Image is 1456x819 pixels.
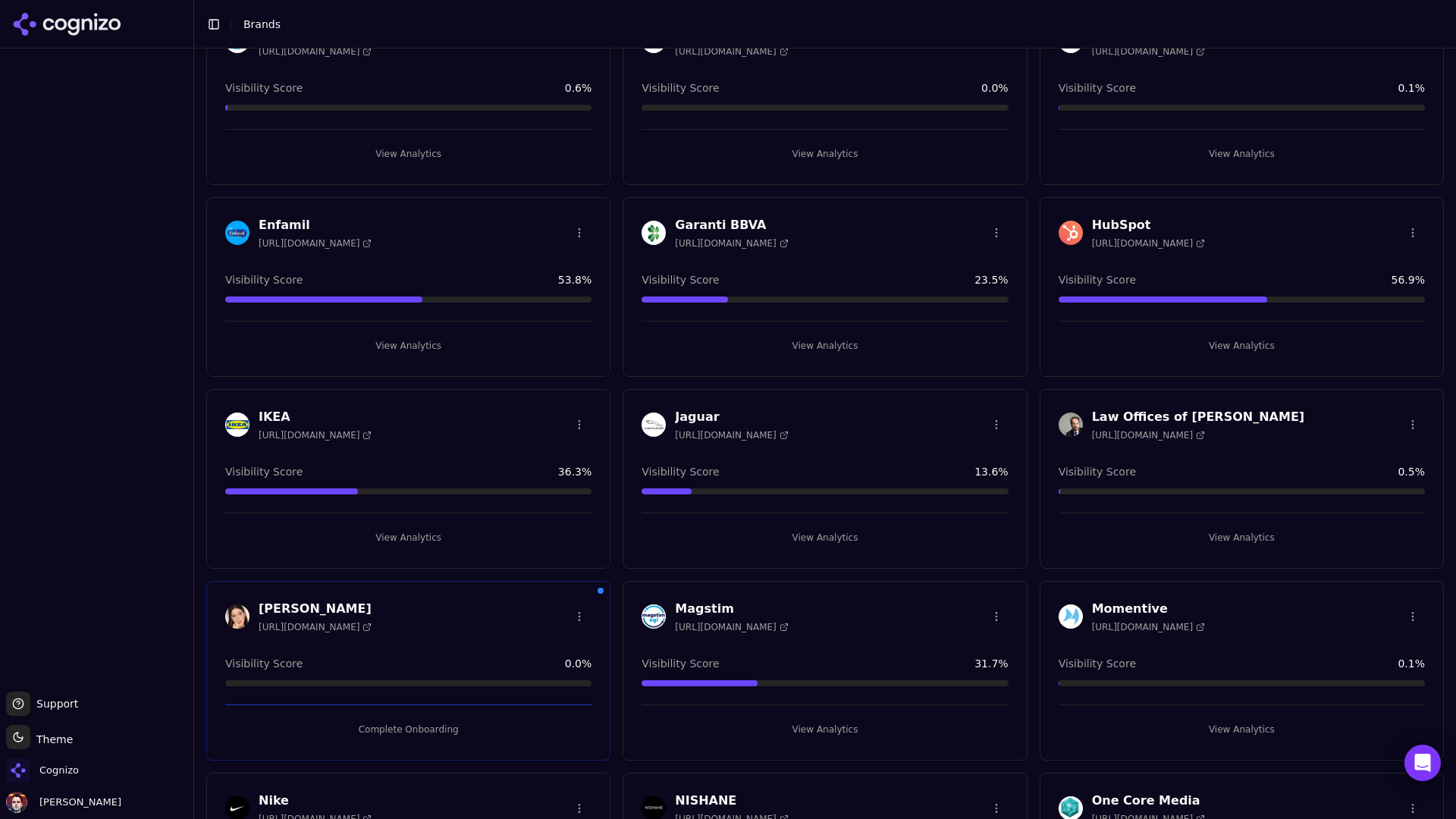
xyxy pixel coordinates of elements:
h3: Magstim [675,600,788,618]
span: [URL][DOMAIN_NAME] [675,45,788,58]
img: Cognizo [6,758,30,783]
h3: Momentive [1092,600,1205,618]
img: Deniz Ozcan [6,792,27,813]
span: Visibility Score [1059,464,1136,479]
span: 0.1 % [1398,656,1425,671]
span: Visibility Score [642,464,719,479]
span: 56.9 % [1392,272,1425,287]
h3: Law Offices of [PERSON_NAME] [1092,408,1304,426]
button: View Analytics [642,142,1008,166]
span: Cognizo [39,764,79,777]
span: 0.0 % [565,656,592,671]
img: IKEA [225,413,249,437]
span: Visibility Score [225,656,303,671]
span: 13.6 % [974,464,1008,479]
button: View Analytics [225,334,591,358]
span: [URL][DOMAIN_NAME] [259,237,372,249]
img: Jaguar [642,413,666,437]
h3: HubSpot [1092,216,1205,234]
h3: IKEA [259,408,372,426]
span: 0.6 % [565,80,592,96]
span: [URL][DOMAIN_NAME] [675,429,788,441]
span: 31.7 % [974,656,1008,671]
span: Theme [30,733,73,745]
span: Visibility Score [1059,80,1136,96]
span: Brands [243,18,281,30]
span: [URL][DOMAIN_NAME] [259,621,372,633]
button: View Analytics [642,717,1008,742]
span: 0.1 % [1398,80,1425,96]
button: View Analytics [642,526,1008,550]
span: Visibility Score [225,272,303,287]
span: [URL][DOMAIN_NAME] [1092,237,1205,249]
span: 0.0 % [981,80,1009,96]
button: Open organization switcher [6,758,79,783]
h3: Nike [259,792,372,810]
button: Complete Onboarding [225,717,591,742]
button: View Analytics [642,334,1008,358]
span: [PERSON_NAME] [33,795,121,809]
button: View Analytics [225,142,591,166]
div: Open Intercom Messenger [1404,745,1441,781]
span: 23.5 % [974,272,1008,287]
h3: [PERSON_NAME] [259,600,372,618]
span: Support [30,696,78,711]
h3: Garanti BBVA [675,216,788,234]
span: [URL][DOMAIN_NAME] [1092,45,1205,58]
img: Lisa Eldridge [225,604,249,629]
span: [URL][DOMAIN_NAME] [259,45,372,58]
img: Momentive [1059,604,1083,629]
img: Magstim [642,604,666,629]
h3: One Core Media [1092,792,1205,810]
span: 36.3 % [558,464,591,479]
span: Visibility Score [225,80,303,96]
h3: Enfamil [259,216,372,234]
button: View Analytics [1059,142,1425,166]
span: [URL][DOMAIN_NAME] [259,429,372,441]
span: 0.5 % [1398,464,1425,479]
span: Visibility Score [642,656,719,671]
span: Visibility Score [225,464,303,479]
span: Visibility Score [1059,656,1136,671]
span: [URL][DOMAIN_NAME] [675,237,788,249]
img: Law Offices of Norman J. Homen [1059,413,1083,437]
button: View Analytics [1059,526,1425,550]
nav: breadcrumb [243,17,281,32]
span: Visibility Score [642,80,719,96]
span: [URL][DOMAIN_NAME] [675,621,788,633]
img: Enfamil [225,221,249,245]
button: Open user button [6,792,121,813]
h3: NISHANE [675,792,788,810]
h3: Jaguar [675,408,788,426]
img: HubSpot [1059,221,1083,245]
img: Garanti BBVA [642,221,666,245]
button: View Analytics [1059,334,1425,358]
span: 53.8 % [558,272,591,287]
span: Visibility Score [1059,272,1136,287]
span: [URL][DOMAIN_NAME] [1092,621,1205,633]
span: Visibility Score [642,272,719,287]
span: [URL][DOMAIN_NAME] [1092,429,1205,441]
button: View Analytics [1059,717,1425,742]
button: View Analytics [225,526,591,550]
